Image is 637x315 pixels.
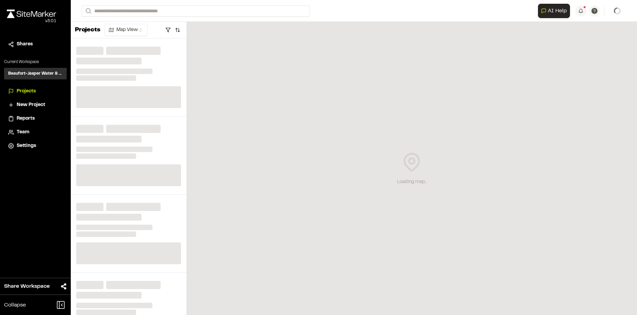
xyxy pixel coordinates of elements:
[538,4,573,18] div: Open AI Assistant
[17,41,33,48] span: Shares
[8,101,63,109] a: New Project
[7,18,56,24] div: Oh geez...please don't...
[8,88,63,95] a: Projects
[17,142,36,150] span: Settings
[8,115,63,122] a: Reports
[7,10,56,18] img: rebrand.png
[538,4,570,18] button: Open AI Assistant
[8,129,63,136] a: Team
[8,142,63,150] a: Settings
[4,59,67,65] p: Current Workspace
[17,101,45,109] span: New Project
[8,41,63,48] a: Shares
[548,7,567,15] span: AI Help
[4,301,26,309] span: Collapse
[75,26,100,35] p: Projects
[17,115,35,122] span: Reports
[4,282,50,290] span: Share Workspace
[17,129,29,136] span: Team
[397,178,427,186] div: Loading map...
[17,88,36,95] span: Projects
[82,5,94,17] button: Search
[8,71,63,77] h3: Beaufort-Jasper Water & Sewer Authority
